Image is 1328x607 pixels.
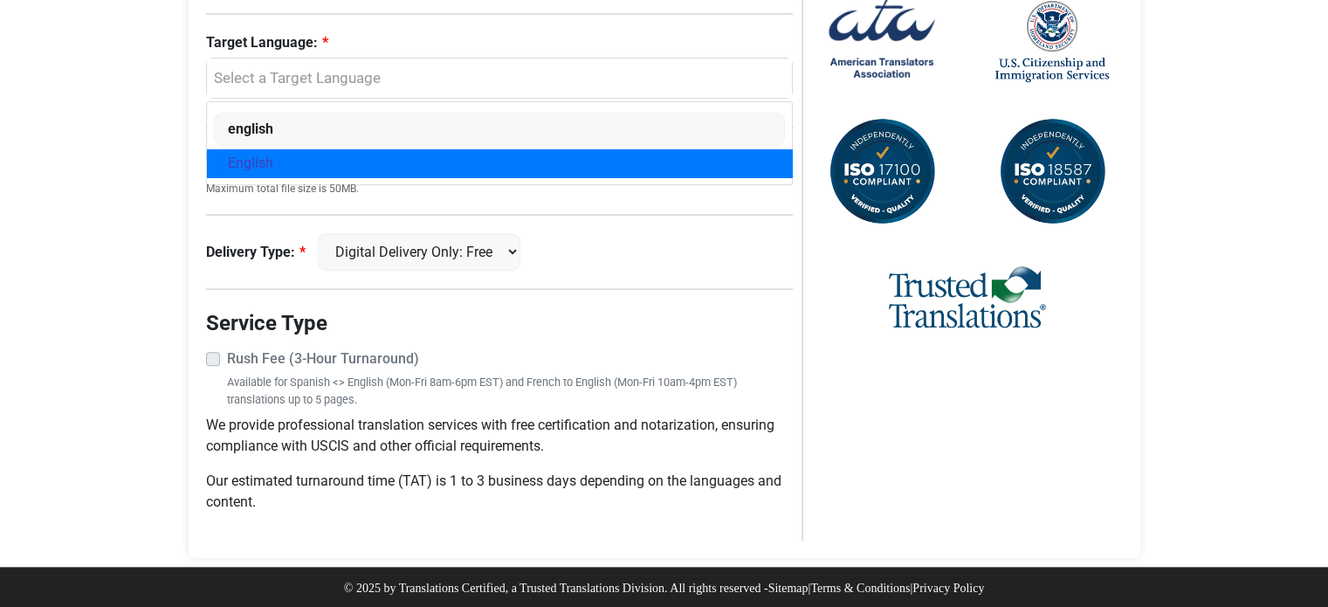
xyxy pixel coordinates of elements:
span: English [228,153,273,174]
label: Target Language: [206,32,794,53]
div: Select a Target Language [216,67,775,90]
p: © 2025 by Translations Certified, a Trusted Translations Division. All rights reserved - | | [344,579,985,597]
a: Terms & Conditions [810,582,910,595]
legend: Service Type [206,307,794,339]
a: Sitemap [768,582,808,595]
input: Search [214,113,786,146]
a: Privacy Policy [912,582,984,595]
img: ISO 17100 Compliant Certification [825,115,939,229]
img: ISO 18587 Compliant Certification [995,115,1109,229]
strong: Rush Fee (3-Hour Turnaround) [227,350,419,367]
p: Our estimated turnaround time (TAT) is 1 to 3 business days depending on the languages and content. [206,471,794,513]
small: Available for Spanish <> English (Mon-Fri 8am-6pm EST) and French to English (Mon-Fri 10am-4pm ES... [227,374,794,407]
small: Maximum total file size is 50MB. [206,181,794,197]
button: Select a Target Language [206,58,794,100]
label: Delivery Type: [206,242,306,263]
p: We provide professional translation services with free certification and notarization, ensuring c... [206,415,794,457]
img: Trusted Translations Logo [889,264,1046,333]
